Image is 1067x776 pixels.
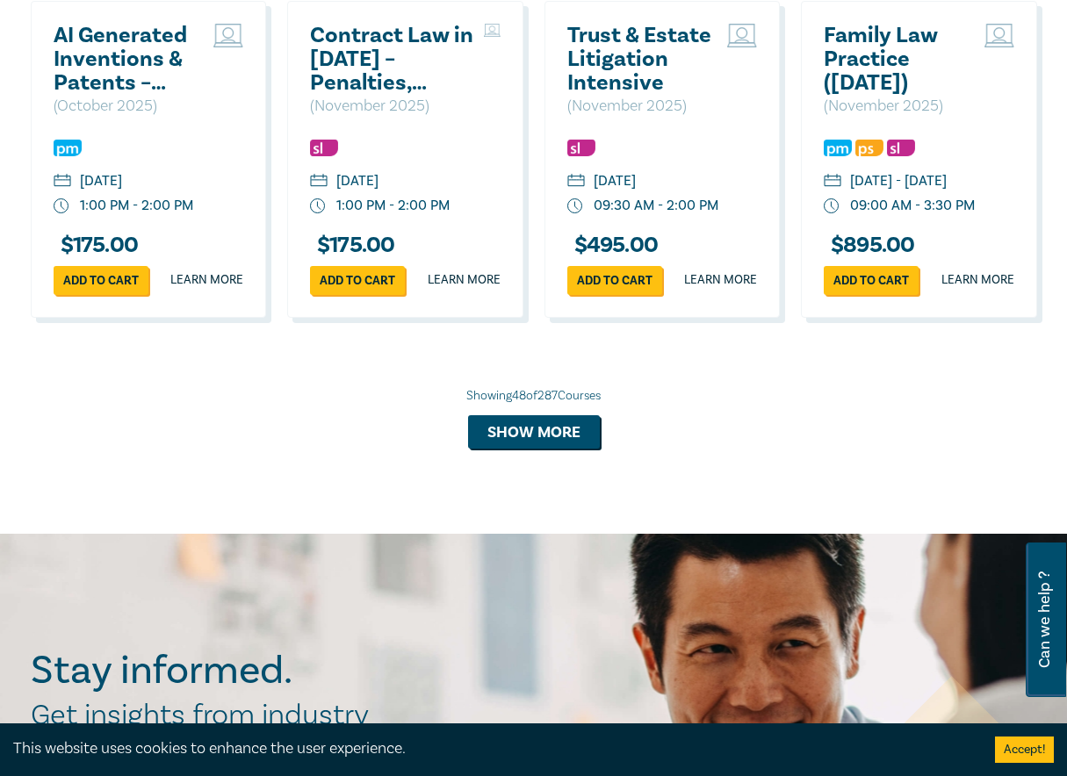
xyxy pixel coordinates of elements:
[824,95,976,118] p: ( November 2025 )
[80,196,193,216] div: 1:00 PM - 2:00 PM
[984,24,1014,47] img: Live Stream
[594,171,636,191] div: [DATE]
[54,174,71,190] img: calendar
[855,140,883,156] img: Professional Skills
[1036,553,1053,686] span: Can we help ?
[887,140,915,156] img: Substantive Law
[310,234,395,257] h3: $ 175.00
[727,24,757,47] img: Live Stream
[567,266,662,295] a: Add to cart
[684,271,757,289] a: Learn more
[336,171,378,191] div: [DATE]
[824,234,915,257] h3: $ 895.00
[54,95,205,118] p: ( October 2025 )
[310,266,405,295] a: Add to cart
[213,24,243,47] img: Live Stream
[567,95,719,118] p: ( November 2025 )
[428,271,501,289] a: Learn more
[567,24,719,95] a: Trust & Estate Litigation Intensive
[54,198,69,214] img: watch
[13,737,969,760] div: This website uses cookies to enhance the user experience.
[567,234,659,257] h3: $ 495.00
[850,171,947,191] div: [DATE] - [DATE]
[310,95,475,118] p: ( November 2025 )
[824,266,919,295] a: Add to cart
[54,140,82,156] img: Practice Management & Business Skills
[824,198,840,214] img: watch
[170,271,243,289] a: Learn more
[336,196,450,216] div: 1:00 PM - 2:00 PM
[310,174,328,190] img: calendar
[31,387,1037,405] div: Showing 48 of 287 Courses
[941,271,1014,289] a: Learn more
[80,171,122,191] div: [DATE]
[824,174,841,190] img: calendar
[484,24,501,37] img: Live Stream
[54,266,148,295] a: Add to cart
[824,140,852,156] img: Practice Management & Business Skills
[567,174,585,190] img: calendar
[468,415,600,449] button: Show more
[824,24,976,95] a: Family Law Practice ([DATE])
[31,648,445,693] h2: Stay informed.
[567,198,583,214] img: watch
[310,198,326,214] img: watch
[995,736,1054,763] button: Accept cookies
[567,140,595,156] img: Substantive Law
[54,234,139,257] h3: $ 175.00
[310,24,475,95] a: Contract Law in [DATE] – Penalties, Unfair Terms & Unconscionable Conduct
[310,140,338,156] img: Substantive Law
[594,196,718,216] div: 09:30 AM - 2:00 PM
[850,196,975,216] div: 09:00 AM - 3:30 PM
[54,24,205,95] a: AI Generated Inventions & Patents – Navigating Legal Uncertainty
